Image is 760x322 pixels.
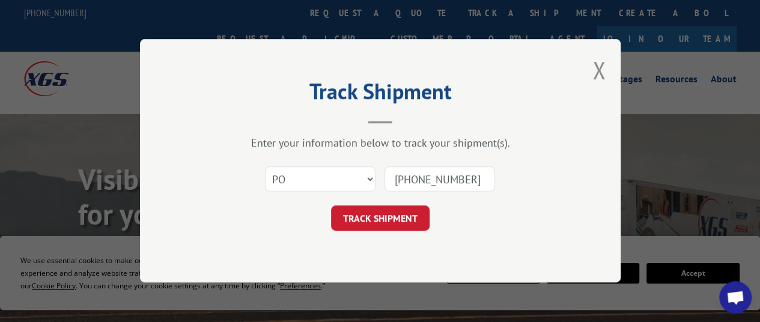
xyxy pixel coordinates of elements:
button: TRACK SHIPMENT [331,206,430,231]
input: Number(s) [385,167,495,192]
div: Enter your information below to track your shipment(s). [200,136,561,150]
div: Open chat [719,281,752,314]
button: Close modal [592,54,606,86]
h2: Track Shipment [200,83,561,106]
